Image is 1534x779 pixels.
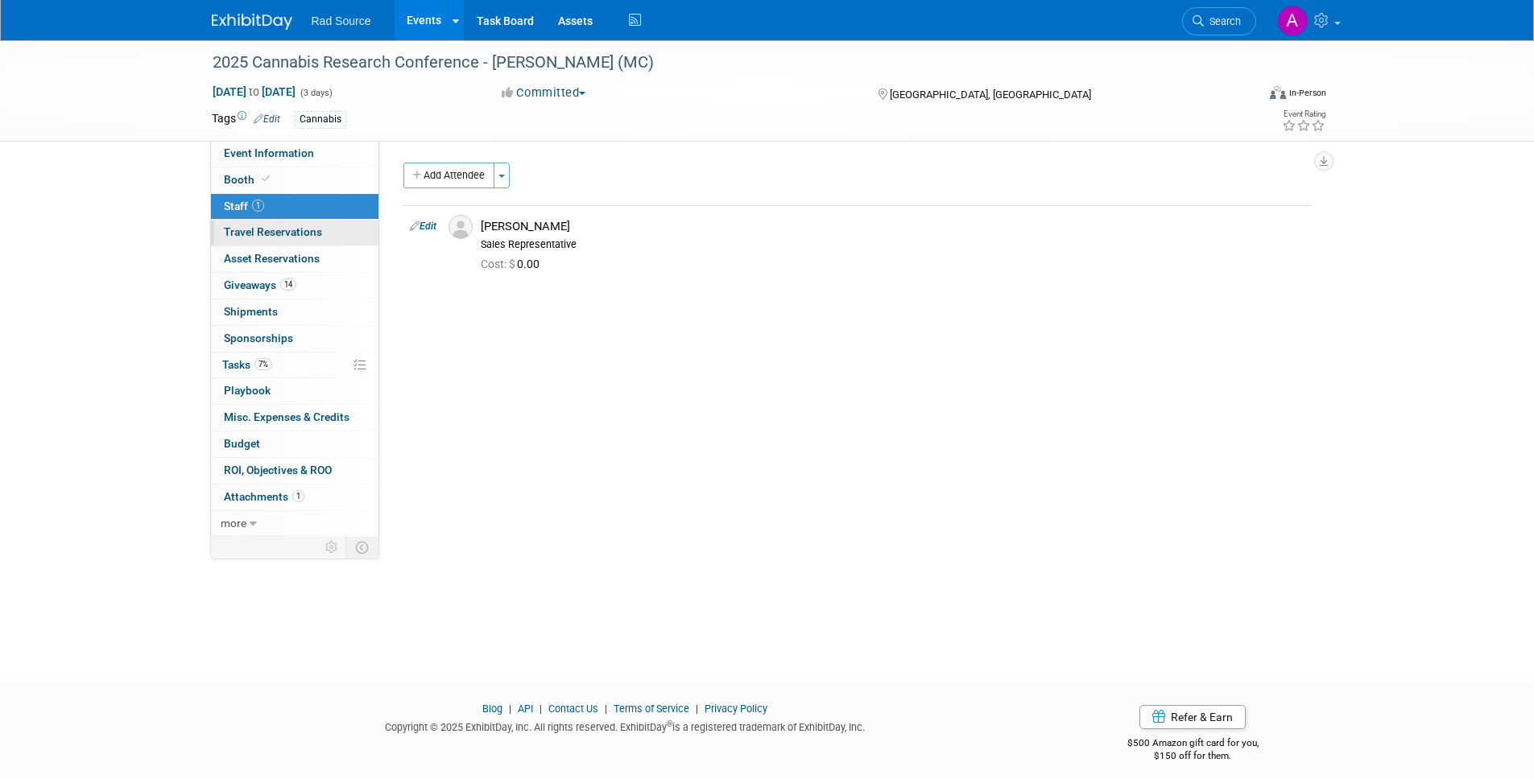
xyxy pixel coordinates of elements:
[1277,6,1308,36] img: Armando Arellano
[482,703,502,715] a: Blog
[262,175,270,183] i: Booth reservation complete
[212,84,296,99] span: [DATE] [DATE]
[211,378,378,404] a: Playbook
[224,146,314,159] span: Event Information
[1063,749,1323,763] div: $150 off for them.
[254,358,272,370] span: 7%
[211,167,378,193] a: Booth
[1270,86,1286,99] img: Format-Inperson.png
[224,437,260,450] span: Budget
[252,200,264,212] span: 1
[601,703,611,715] span: |
[211,220,378,245] a: Travel Reservations
[292,490,304,502] span: 1
[224,464,332,476] span: ROI, Objectives & ROO
[1204,15,1241,27] span: Search
[211,431,378,457] a: Budget
[224,332,293,344] span: Sponsorships
[254,113,280,125] a: Edit
[410,221,436,232] a: Edit
[692,703,702,715] span: |
[1063,726,1323,763] div: $500 Amazon gift card for you,
[548,703,598,715] a: Contact Us
[518,703,533,715] a: API
[224,252,320,265] span: Asset Reservations
[211,326,378,352] a: Sponsorships
[318,537,346,558] td: Personalize Event Tab Strip
[614,703,689,715] a: Terms of Service
[449,215,473,239] img: Associate-Profile-5.png
[246,85,262,98] span: to
[705,703,767,715] a: Privacy Policy
[224,410,349,423] span: Misc. Expenses & Credits
[345,537,378,558] td: Toggle Event Tabs
[224,384,271,397] span: Playbook
[280,278,296,291] span: 14
[481,219,1305,234] div: [PERSON_NAME]
[211,458,378,484] a: ROI, Objectives & ROO
[1161,84,1327,108] div: Event Format
[1288,87,1326,99] div: In-Person
[505,703,515,715] span: |
[481,258,517,270] span: Cost: $
[299,88,333,98] span: (3 days)
[221,517,246,530] span: more
[224,173,273,186] span: Booth
[224,225,322,238] span: Travel Reservations
[211,299,378,325] a: Shipments
[211,511,378,537] a: more
[211,141,378,167] a: Event Information
[496,84,592,101] button: Committed
[224,305,278,318] span: Shipments
[295,111,346,128] div: Cannabis
[224,278,296,291] span: Giveaways
[222,358,272,371] span: Tasks
[535,703,546,715] span: |
[224,490,304,503] span: Attachments
[1139,705,1246,729] a: Refer & Earn
[403,163,494,188] button: Add Attendee
[211,405,378,431] a: Misc. Expenses & Credits
[890,89,1091,101] span: [GEOGRAPHIC_DATA], [GEOGRAPHIC_DATA]
[312,14,371,27] span: Rad Source
[224,200,264,212] span: Staff
[211,352,378,378] a: Tasks7%
[481,238,1305,251] div: Sales Representative
[212,110,280,129] td: Tags
[1182,7,1256,35] a: Search
[212,14,292,30] img: ExhibitDay
[481,258,546,270] span: 0.00
[211,246,378,272] a: Asset Reservations
[207,48,1232,77] div: 2025 Cannabis Research Conference - [PERSON_NAME] (MC)
[211,273,378,299] a: Giveaways14
[211,484,378,510] a: Attachments1
[667,719,672,728] sup: ®
[212,716,1040,735] div: Copyright © 2025 ExhibitDay, Inc. All rights reserved. ExhibitDay is a registered trademark of Ex...
[211,194,378,220] a: Staff1
[1282,110,1325,118] div: Event Rating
